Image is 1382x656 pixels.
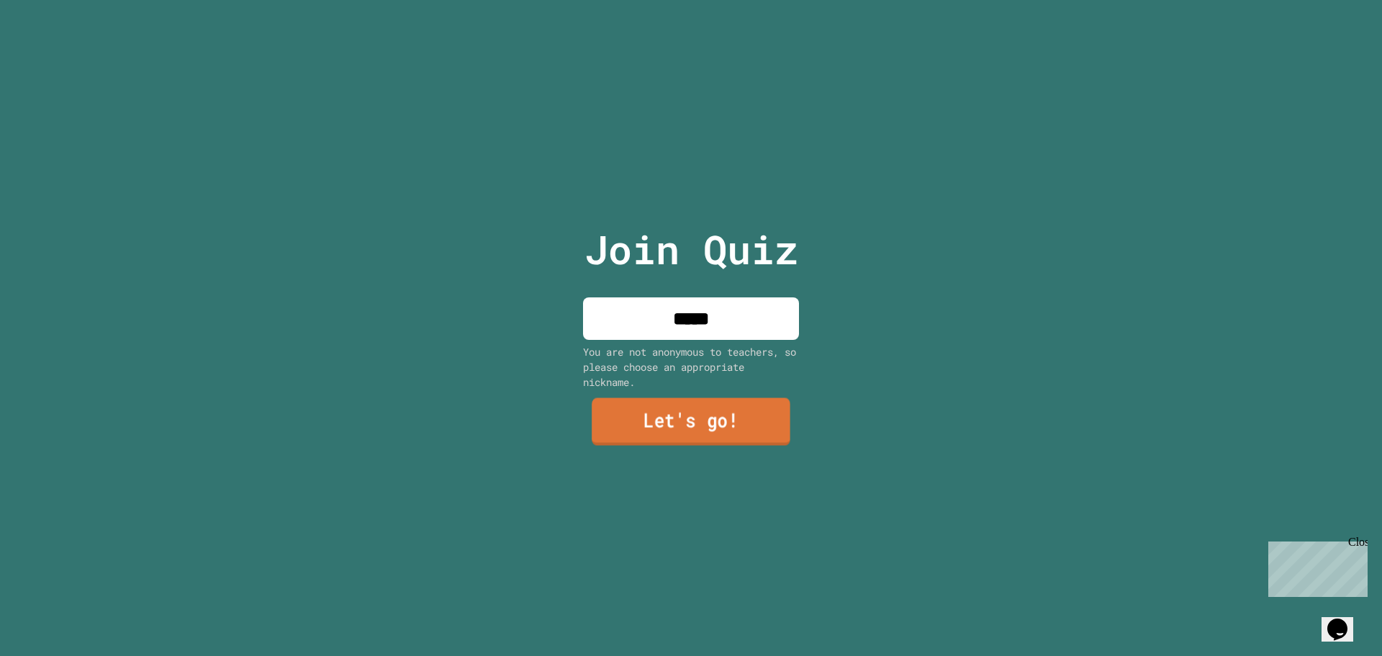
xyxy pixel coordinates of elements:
div: Chat with us now!Close [6,6,99,91]
p: Join Quiz [584,220,798,279]
iframe: chat widget [1322,598,1368,642]
div: You are not anonymous to teachers, so please choose an appropriate nickname. [583,344,799,390]
iframe: chat widget [1263,536,1368,597]
a: Let's go! [592,398,790,446]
